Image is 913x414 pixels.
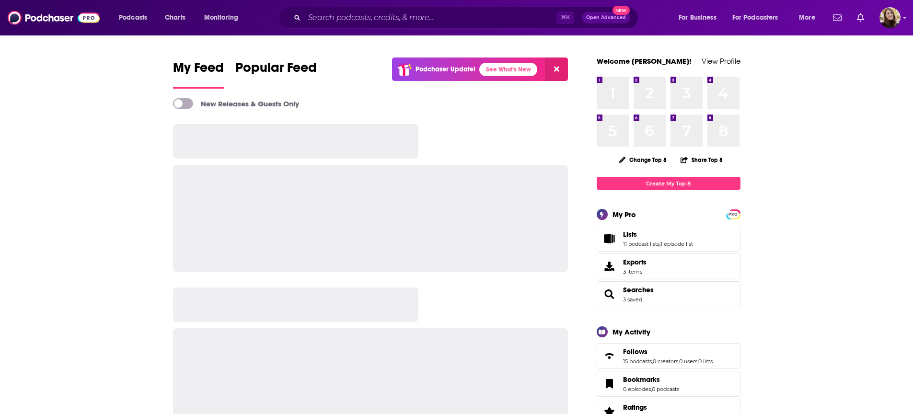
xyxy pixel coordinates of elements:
a: 0 creators [653,358,678,365]
a: Searches [600,287,619,301]
a: Welcome [PERSON_NAME]! [597,57,692,66]
a: Lists [600,232,619,245]
span: Exports [623,258,647,266]
span: New [613,6,630,15]
a: Create My Top 8 [597,177,740,190]
span: For Business [679,11,717,24]
button: Show profile menu [879,7,901,28]
a: New Releases & Guests Only [173,98,299,109]
button: open menu [672,10,728,25]
span: Open Advanced [586,15,626,20]
div: Search podcasts, credits, & more... [287,7,647,29]
span: Lists [623,230,637,239]
span: More [799,11,815,24]
a: Exports [597,253,740,279]
span: , [651,386,652,392]
a: 0 podcasts [652,386,679,392]
a: View Profile [702,57,740,66]
a: Follows [600,349,619,363]
span: PRO [728,211,739,218]
a: 11 podcast lists [623,241,659,247]
a: Searches [623,286,654,294]
a: Lists [623,230,693,239]
button: open menu [197,10,251,25]
button: open menu [792,10,827,25]
span: Follows [597,343,740,369]
span: Exports [600,260,619,273]
a: 1 episode list [660,241,693,247]
span: Podcasts [119,11,147,24]
img: User Profile [879,7,901,28]
a: Follows [623,347,713,356]
a: 15 podcasts [623,358,652,365]
p: Podchaser Update! [416,65,475,73]
span: For Podcasters [732,11,778,24]
a: Popular Feed [235,59,317,89]
span: Popular Feed [235,59,317,81]
span: Bookmarks [623,375,660,384]
span: , [659,241,660,247]
a: Bookmarks [600,377,619,391]
span: , [678,358,679,365]
span: , [697,358,698,365]
a: 0 lists [698,358,713,365]
a: 0 episodes [623,386,651,392]
a: Charts [159,10,191,25]
a: Ratings [623,403,671,412]
span: Ratings [623,403,647,412]
a: Show notifications dropdown [853,10,868,26]
span: My Feed [173,59,224,81]
a: 3 saved [623,296,642,303]
div: My Activity [613,327,650,336]
input: Search podcasts, credits, & more... [304,10,556,25]
div: My Pro [613,210,636,219]
button: Share Top 8 [680,150,723,169]
a: See What's New [479,63,537,76]
span: ⌘ K [556,11,574,24]
a: Show notifications dropdown [829,10,845,26]
button: open menu [112,10,160,25]
a: My Feed [173,59,224,89]
span: , [652,358,653,365]
a: Bookmarks [623,375,679,384]
button: open menu [726,10,792,25]
button: Open AdvancedNew [582,12,630,23]
span: Monitoring [204,11,238,24]
a: 0 users [679,358,697,365]
img: Podchaser - Follow, Share and Rate Podcasts [8,9,100,27]
span: Bookmarks [597,371,740,397]
span: Charts [165,11,185,24]
a: PRO [728,210,739,218]
button: Change Top 8 [613,154,673,166]
span: Logged in as katiefuchs [879,7,901,28]
span: Lists [597,226,740,252]
span: Follows [623,347,647,356]
span: Searches [597,281,740,307]
span: 3 items [623,268,647,275]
